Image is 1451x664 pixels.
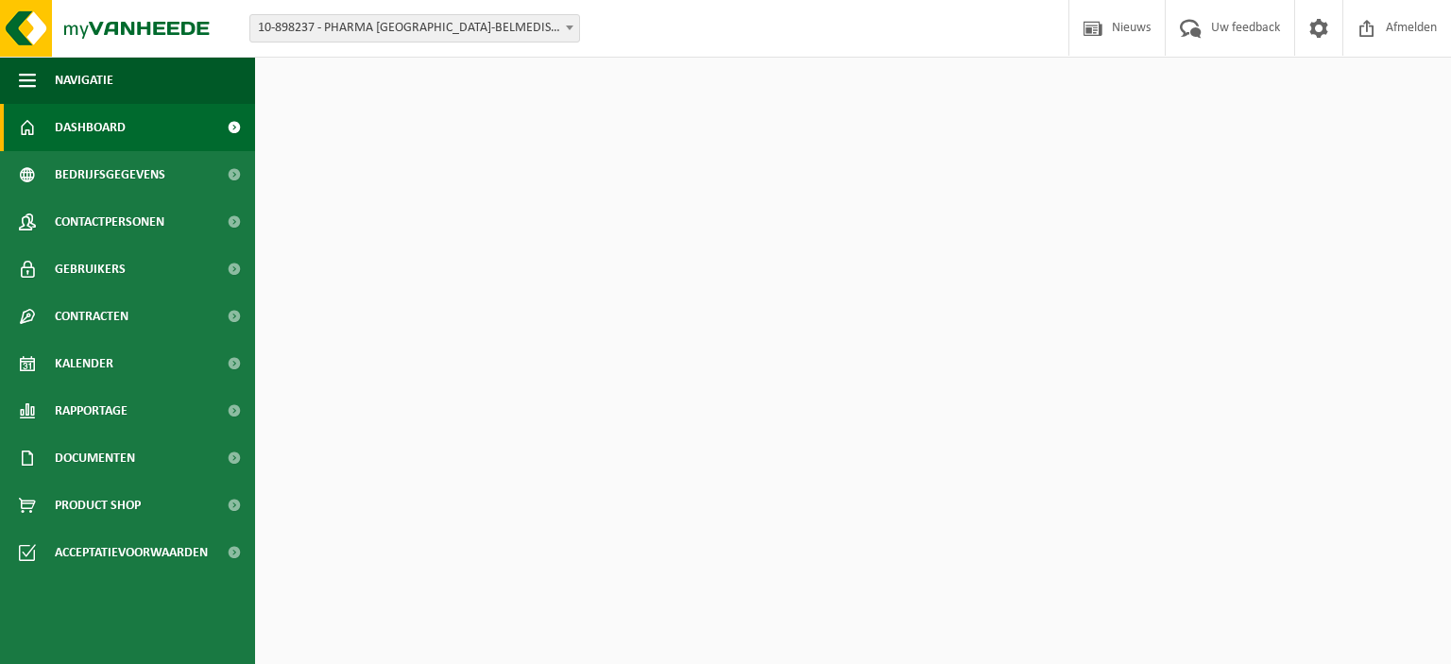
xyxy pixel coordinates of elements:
span: Dashboard [55,104,126,151]
span: Contracten [55,293,128,340]
span: Kalender [55,340,113,387]
span: 10-898237 - PHARMA BELGIUM-BELMEDIS ZWIJNAARDE - ZWIJNAARDE [249,14,580,43]
span: Gebruikers [55,246,126,293]
span: Product Shop [55,482,141,529]
span: Contactpersonen [55,198,164,246]
span: Navigatie [55,57,113,104]
span: Documenten [55,434,135,482]
span: Bedrijfsgegevens [55,151,165,198]
span: 10-898237 - PHARMA BELGIUM-BELMEDIS ZWIJNAARDE - ZWIJNAARDE [250,15,579,42]
span: Acceptatievoorwaarden [55,529,208,576]
span: Rapportage [55,387,128,434]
